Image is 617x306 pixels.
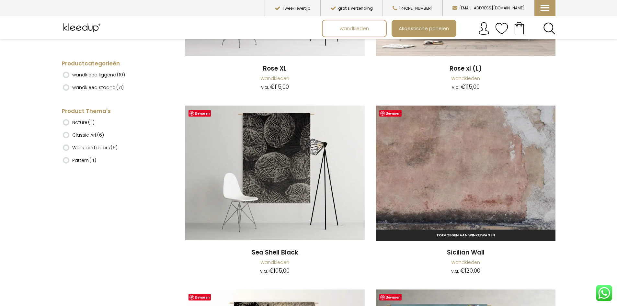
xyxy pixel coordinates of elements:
[72,130,104,141] label: Classic Art
[451,259,480,266] a: Wandkleden
[117,72,125,78] span: (10)
[543,22,555,35] a: Search
[452,84,460,90] span: v.a.
[189,294,211,300] a: Bewaren
[322,20,560,37] nav: Main menu
[508,20,530,36] a: Your cart
[72,117,95,128] label: Nature
[89,157,96,164] span: (4)
[111,144,118,151] span: (6)
[495,22,508,35] img: verlanglijstje.svg
[451,268,459,274] span: v.a.
[460,267,480,275] bdi: 120,00
[88,119,95,126] span: (11)
[97,132,104,138] span: (6)
[185,106,365,240] img: Sea Shell Black
[379,110,402,117] a: Bewaren
[260,268,268,274] span: v.a.
[116,84,124,91] span: (71)
[72,142,118,153] label: Walls and doors
[260,75,289,82] a: Wandkleden
[189,110,211,117] a: Bewaren
[269,267,290,275] bdi: 105,00
[72,69,125,80] label: wandkleed liggend
[62,20,104,36] img: Kleedup
[461,83,480,91] bdi: 115,00
[395,22,452,35] span: Akoestische panelen
[72,155,96,166] label: Pattern
[270,83,289,91] bdi: 115,00
[461,83,465,91] span: €
[460,267,465,275] span: €
[62,108,161,115] h4: Product Thema's
[185,106,365,241] a: Sea Shell Black
[477,22,490,35] img: account.svg
[260,259,289,266] a: Wandkleden
[379,294,402,300] a: Bewaren
[392,20,456,37] a: Akoestische panelen
[185,64,365,73] a: Rose XL
[376,106,555,241] a: Sicilian Wall
[323,20,386,37] a: wandkleden
[185,248,365,257] a: Sea Shell Black
[269,267,274,275] span: €
[376,230,555,241] a: Toevoegen aan winkelwagen: “Sicilian Wall“
[270,83,275,91] span: €
[451,75,480,82] a: Wandkleden
[72,82,124,93] label: wandkleed staand
[336,22,372,35] span: wandkleden
[376,248,555,257] a: Sicilian Wall
[62,60,161,68] h4: Productcategorieën
[261,84,269,90] span: v.a.
[376,64,555,73] a: Rose xl (L)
